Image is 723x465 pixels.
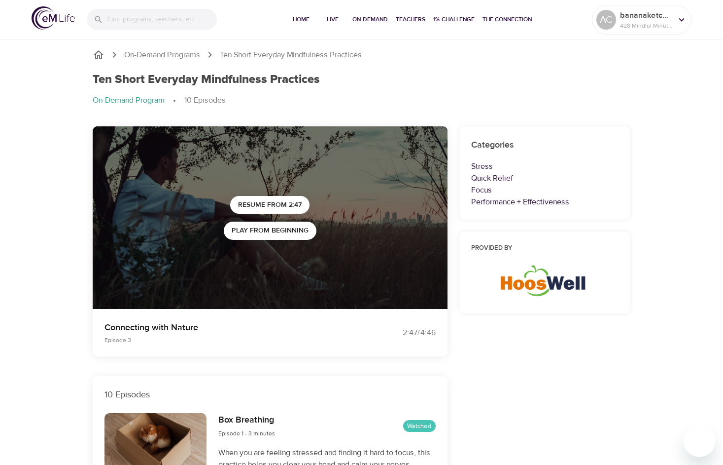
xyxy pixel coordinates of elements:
button: Resume from 2:47 [230,196,310,214]
span: Home [289,14,313,25]
p: 428 Mindful Minutes [620,21,672,30]
button: Play from beginning [224,222,316,240]
span: Episode 1 - 3 minutes [218,429,275,437]
iframe: Button to launch messaging window [684,426,715,457]
h6: Box Breathing [218,413,275,427]
p: On-Demand Program [93,95,165,106]
p: Quick Relief [471,172,619,184]
span: Watched [403,422,436,431]
h1: Ten Short Everyday Mindfulness Practices [93,73,320,87]
p: Focus [471,184,619,196]
p: Stress [471,160,619,172]
a: On-Demand Programs [124,49,200,61]
p: Ten Short Everyday Mindfulness Practices [220,49,362,61]
img: logo [32,6,75,30]
h6: Provided by [471,243,619,254]
h6: Categories [471,138,619,153]
span: On-Demand [352,14,388,25]
span: Teachers [396,14,425,25]
span: Resume from 2:47 [238,199,302,211]
nav: breadcrumb [93,95,631,107]
span: 1% Challenge [433,14,475,25]
div: 2:47 / 4:46 [362,327,436,339]
p: 10 Episodes [184,95,226,106]
p: Connecting with Nature [104,321,350,334]
p: Performance + Effectiveness [471,196,619,208]
nav: breadcrumb [93,49,631,61]
span: Live [321,14,344,25]
p: Episode 3 [104,336,350,345]
img: HoosWell-Logo-2.19%20500X200%20px.png [499,261,591,298]
input: Find programs, teachers, etc... [107,9,217,30]
p: bananaketchup [620,9,672,21]
div: AC [596,10,616,30]
p: 10 Episodes [104,388,436,401]
span: Play from beginning [232,225,309,237]
span: The Connection [482,14,532,25]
